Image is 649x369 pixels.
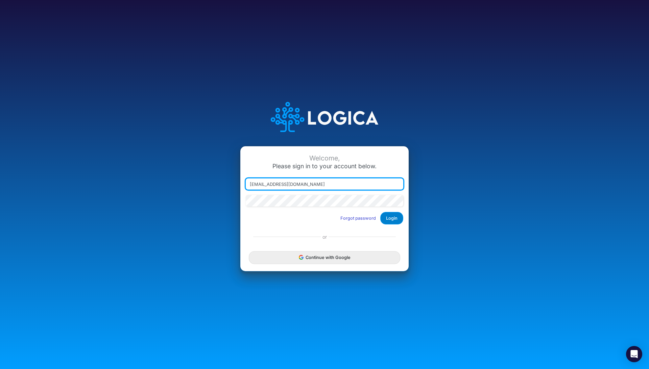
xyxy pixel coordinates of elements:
button: Forgot password [336,213,380,224]
input: Email [246,178,403,190]
span: Please sign in to your account below. [272,162,377,170]
div: Open Intercom Messenger [626,346,642,362]
button: Continue with Google [249,251,400,264]
button: Login [380,212,403,224]
div: Welcome, [246,154,403,162]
